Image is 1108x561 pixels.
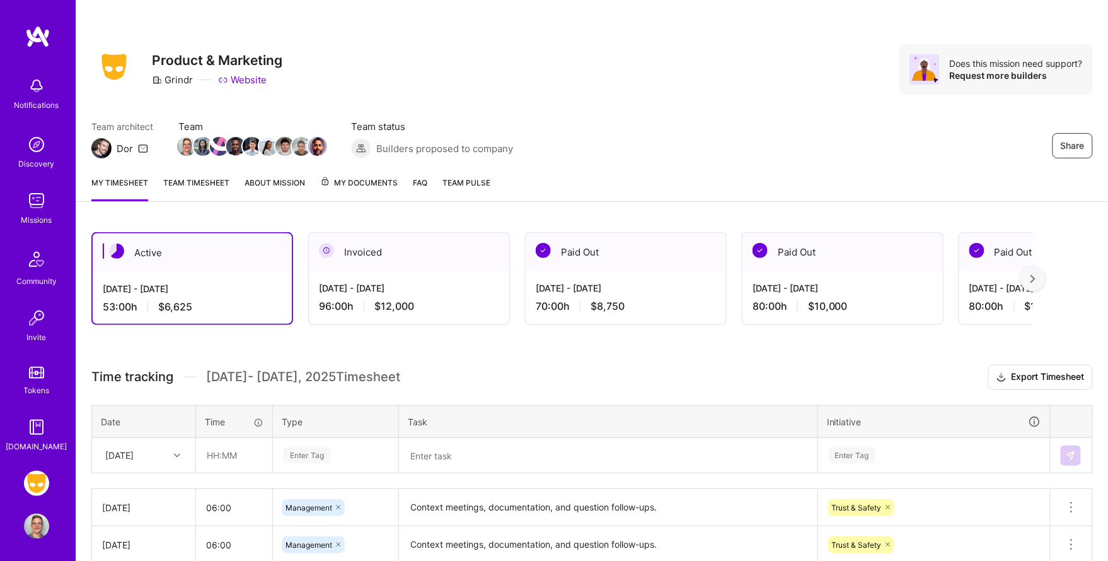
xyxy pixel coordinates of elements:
[526,233,726,271] div: Paid Out
[319,300,499,313] div: 96:00 h
[1030,275,1036,283] img: right
[1053,133,1093,158] button: Share
[16,275,57,288] div: Community
[832,503,882,512] span: Trust & Safety
[969,243,984,258] img: Paid Out
[196,491,272,524] input: HH:MM
[152,52,282,68] h3: Product & Marketing
[178,120,326,133] span: Team
[6,440,67,453] div: [DOMAIN_NAME]
[308,137,327,156] img: Team Member Avatar
[24,188,49,213] img: teamwork
[293,136,309,157] a: Team Member Avatar
[177,137,196,156] img: Team Member Avatar
[319,243,334,258] img: Invoiced
[950,69,1083,81] div: Request more builders
[413,176,427,201] a: FAQ
[206,369,400,385] span: [DATE] - [DATE] , 2025 Timesheet
[21,514,52,539] a: User Avatar
[536,243,551,258] img: Paid Out
[753,243,768,258] img: Paid Out
[91,138,112,158] img: Team Architect
[102,501,185,514] div: [DATE]
[91,50,137,84] img: Company Logo
[374,300,414,313] span: $12,000
[19,157,55,170] div: Discovery
[996,371,1007,384] i: icon Download
[950,57,1083,69] div: Does this mission need support?
[91,176,148,201] a: My timesheet
[178,136,195,157] a: Team Member Avatar
[91,120,153,133] span: Team architect
[24,415,49,440] img: guide book
[244,136,260,157] a: Team Member Avatar
[273,405,399,438] th: Type
[284,446,330,465] div: Enter Tag
[218,73,267,86] a: Website
[827,415,1041,429] div: Initiative
[158,300,192,314] span: $6,625
[163,176,229,201] a: Team timesheet
[277,136,293,157] a: Team Member Avatar
[152,75,162,85] i: icon CompanyGray
[243,137,262,156] img: Team Member Avatar
[93,233,292,272] div: Active
[320,176,398,201] a: My Documents
[193,137,212,156] img: Team Member Avatar
[27,331,47,344] div: Invite
[309,136,326,157] a: Team Member Avatar
[25,25,50,48] img: logo
[1066,451,1076,461] img: Submit
[591,300,625,313] span: $8,750
[319,281,499,295] div: [DATE] - [DATE]
[152,73,193,86] div: Grindr
[286,540,332,550] span: Management
[988,365,1093,390] button: Export Timesheet
[259,137,278,156] img: Team Member Avatar
[197,439,272,472] input: HH:MM
[103,300,282,314] div: 53:00 h
[211,136,228,157] a: Team Member Avatar
[260,136,277,157] a: Team Member Avatar
[286,503,332,512] span: Management
[742,233,943,271] div: Paid Out
[21,213,52,227] div: Missions
[21,471,52,496] a: Grindr: Product & Marketing
[275,137,294,156] img: Team Member Avatar
[195,136,211,157] a: Team Member Avatar
[91,369,173,385] span: Time tracking
[29,367,44,379] img: tokens
[1061,139,1085,152] span: Share
[109,244,124,259] img: Active
[117,142,133,155] div: Dor
[909,54,940,85] img: Avatar
[376,142,513,155] span: Builders proposed to company
[292,137,311,156] img: Team Member Avatar
[753,281,933,295] div: [DATE] - [DATE]
[536,300,716,313] div: 70:00 h
[24,305,49,331] img: Invite
[753,300,933,313] div: 80:00 h
[1025,300,1065,313] span: $10,000
[245,176,305,201] a: About Mission
[226,137,245,156] img: Team Member Avatar
[442,176,490,201] a: Team Pulse
[24,132,49,157] img: discovery
[808,300,848,313] span: $10,000
[24,471,49,496] img: Grindr: Product & Marketing
[24,514,49,539] img: User Avatar
[210,137,229,156] img: Team Member Avatar
[92,405,196,438] th: Date
[24,384,50,397] div: Tokens
[309,233,509,271] div: Invoiced
[536,281,716,295] div: [DATE] - [DATE]
[174,452,180,459] i: icon Chevron
[102,538,185,552] div: [DATE]
[351,120,513,133] span: Team status
[14,98,59,112] div: Notifications
[103,282,282,295] div: [DATE] - [DATE]
[138,143,148,153] i: icon Mail
[21,244,52,275] img: Community
[228,136,244,157] a: Team Member Avatar
[24,73,49,98] img: bell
